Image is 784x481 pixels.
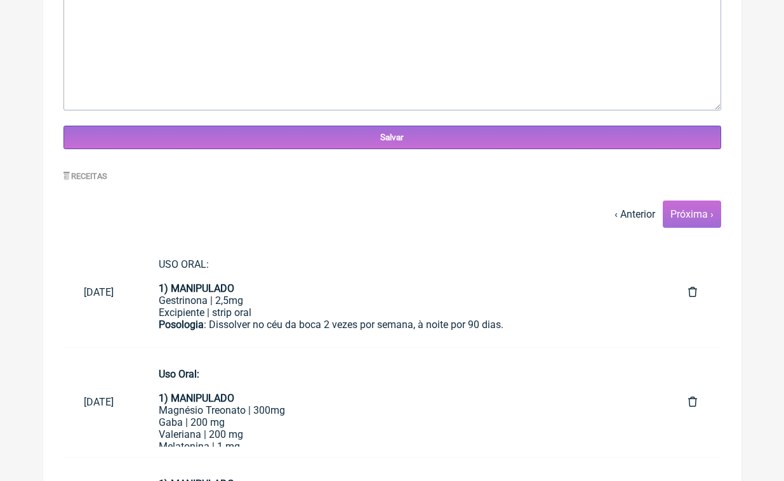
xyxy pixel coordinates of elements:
div: Excipiente | strip oral [159,306,648,319]
a: USO ORAL:1) MANIPULADOGestrinona | 2,5mgExcipiente | strip oralPosologia: Dissolver no céu da boc... [138,248,668,337]
strong: 1) MANIPULADO [159,392,234,404]
div: Gaba | 200 mg Valeriana | 200 mg Melatonina | 1 mg [159,416,648,452]
a: Uso Oral: 1) MANIPULADOMagnésio Treonato | 300mgGaba | 200 mgValeriana | 200 mgMelatonina | 1 mgP... [138,358,668,447]
a: ‹ Anterior [615,208,655,220]
a: [DATE] [63,386,139,418]
strong: Uso Oral: [159,368,199,380]
div: : Dissolver no céu da boca 2 vezes por semana, à noite por 90 dias. [159,319,648,343]
strong: Posologia [159,319,204,331]
nav: pager [63,201,721,228]
strong: 1) MANIPULADO [159,282,234,294]
a: [DATE] [63,276,139,308]
input: Salvar [63,126,721,149]
a: Próxima › [670,208,714,220]
label: Receitas [63,171,108,181]
div: Gestrinona | 2,5mg [159,294,648,306]
div: USO ORAL: [159,258,648,282]
div: Magnésio Treonato | 300mg [159,404,648,416]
